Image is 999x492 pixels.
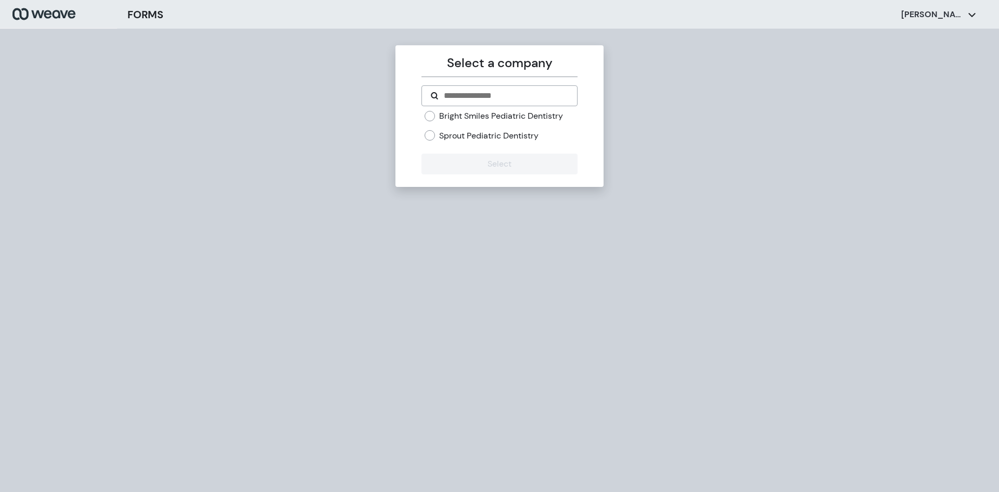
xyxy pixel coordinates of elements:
label: Sprout Pediatric Dentistry [439,130,539,142]
p: [PERSON_NAME] [901,9,964,20]
p: Select a company [421,54,577,72]
label: Bright Smiles Pediatric Dentistry [439,110,563,122]
h3: FORMS [127,7,163,22]
button: Select [421,154,577,174]
input: Search [443,90,568,102]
